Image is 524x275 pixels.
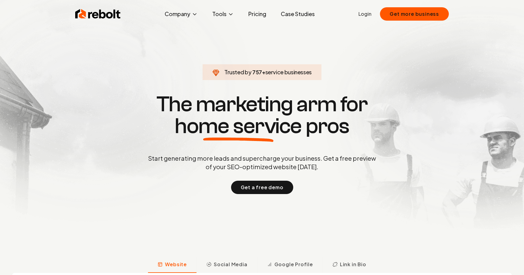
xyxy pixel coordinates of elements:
[75,8,121,20] img: Rebolt Logo
[148,257,196,273] button: Website
[116,93,408,137] h1: The marketing arm for pros
[231,181,293,194] button: Get a free demo
[160,8,203,20] button: Company
[358,10,371,18] a: Login
[214,261,247,268] span: Social Media
[262,69,265,75] span: +
[257,257,323,273] button: Google Profile
[323,257,376,273] button: Link in Bio
[196,257,257,273] button: Social Media
[175,115,302,137] span: home service
[274,261,313,268] span: Google Profile
[380,7,449,21] button: Get more business
[147,154,377,171] p: Start generating more leads and supercharge your business. Get a free preview of your SEO-optimiz...
[252,68,262,76] span: 757
[265,69,312,75] span: service businesses
[244,8,271,20] a: Pricing
[165,261,187,268] span: Website
[340,261,366,268] span: Link in Bio
[224,69,251,75] span: Trusted by
[207,8,239,20] button: Tools
[276,8,320,20] a: Case Studies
